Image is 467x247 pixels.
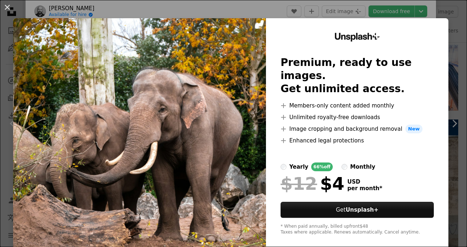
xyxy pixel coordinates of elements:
[346,207,378,213] strong: Unsplash+
[281,56,434,95] h2: Premium, ready to use images. Get unlimited access.
[281,113,434,122] li: Unlimited royalty-free downloads
[347,185,382,192] span: per month *
[281,136,434,145] li: Enhanced legal protections
[281,174,317,193] span: $12
[289,162,308,171] div: yearly
[281,174,344,193] div: $4
[281,101,434,110] li: Members-only content added monthly
[281,125,434,133] li: Image cropping and background removal
[347,179,382,185] span: USD
[350,162,375,171] div: monthly
[281,164,286,170] input: yearly66%off
[311,162,333,171] div: 66% off
[405,125,423,133] span: New
[281,202,434,218] button: GetUnsplash+
[281,224,434,235] div: * When paid annually, billed upfront $48 Taxes where applicable. Renews automatically. Cancel any...
[341,164,347,170] input: monthly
